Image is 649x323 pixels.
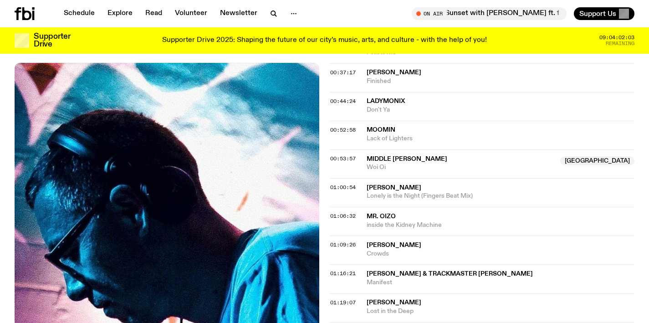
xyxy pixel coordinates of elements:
[367,307,635,316] span: Lost in the Deep
[102,7,138,20] a: Explore
[330,270,356,277] span: 01:16:21
[606,41,634,46] span: Remaining
[162,36,487,45] p: Supporter Drive 2025: Shaping the future of our city’s music, arts, and culture - with the help o...
[330,241,356,248] span: 01:09:26
[412,7,567,20] button: On AirSunset with [PERSON_NAME] ft. finedining & Izzy G
[367,77,635,86] span: Finished
[330,242,356,247] button: 01:09:26
[330,70,356,75] button: 00:37:17
[330,97,356,105] span: 00:44:24
[367,98,405,104] span: LADYMONIX
[330,69,356,76] span: 00:37:17
[367,271,533,277] span: [PERSON_NAME] & Trackmaster [PERSON_NAME]
[330,271,356,276] button: 01:16:21
[560,156,634,165] span: [GEOGRAPHIC_DATA]
[367,134,635,143] span: Lack of Lighters
[367,242,421,248] span: [PERSON_NAME]
[330,155,356,162] span: 00:53:57
[330,212,356,220] span: 01:06:32
[574,7,634,20] button: Support Us
[367,250,635,258] span: Crowds
[367,299,421,306] span: [PERSON_NAME]
[34,33,70,48] h3: Supporter Drive
[367,278,635,287] span: Manifest
[367,127,395,133] span: Moomin
[330,126,356,133] span: 00:52:58
[169,7,213,20] a: Volunteer
[330,299,356,306] span: 01:19:07
[330,300,356,305] button: 01:19:07
[367,106,635,114] span: Don't Ya
[367,185,421,191] span: [PERSON_NAME]
[367,213,396,220] span: Mr. Oizo
[579,10,616,18] span: Support Us
[330,156,356,161] button: 00:53:57
[599,35,634,40] span: 09:04:02:03
[330,128,356,133] button: 00:52:58
[367,156,447,162] span: Middle [PERSON_NAME]
[367,163,555,172] span: Woi Oi
[140,7,168,20] a: Read
[330,184,356,191] span: 01:00:54
[367,69,421,76] span: [PERSON_NAME]
[367,221,635,230] span: inside the Kidney Machine
[330,214,356,219] button: 01:06:32
[330,99,356,104] button: 00:44:24
[330,185,356,190] button: 01:00:54
[367,192,635,200] span: Lonely is the Night (Fingers Beat Mix)
[58,7,100,20] a: Schedule
[215,7,263,20] a: Newsletter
